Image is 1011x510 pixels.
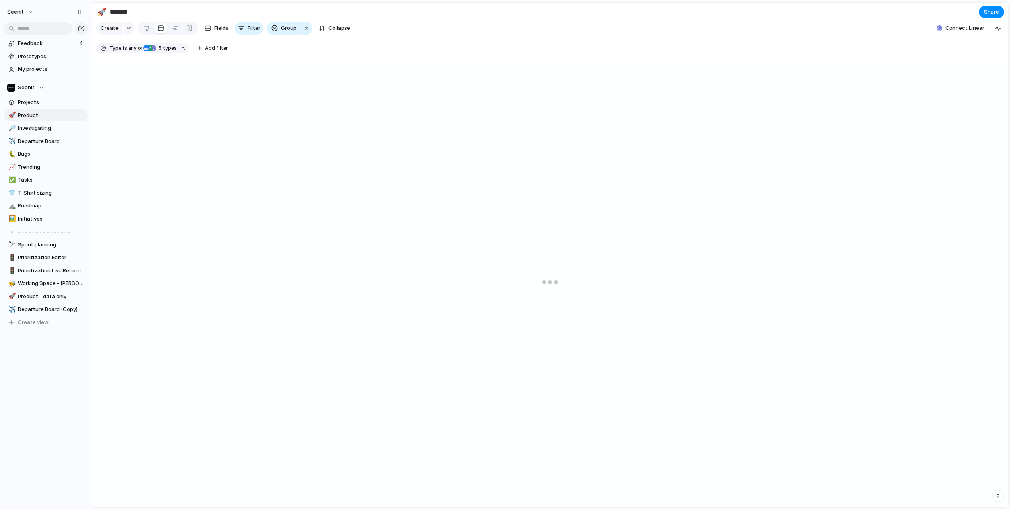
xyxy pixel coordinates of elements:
button: ⛰️ [7,202,15,210]
a: 🐛Bugs [4,148,88,160]
div: 🐛 [8,150,14,159]
span: Share [984,8,999,16]
a: 🖼️Initiatives [4,213,88,225]
div: 🚀 [8,111,14,120]
div: 🚦 [8,266,14,275]
div: 👕 [8,188,14,197]
span: Seenit [18,84,35,92]
button: 5 types [143,44,178,53]
button: Fields [201,22,232,35]
button: 🚀 [7,293,15,301]
button: Filter [235,22,263,35]
div: ▫️ [8,227,14,236]
button: 🚀 [96,6,108,18]
span: 4 [79,39,84,47]
span: Tasks [18,176,85,184]
button: Add filter [193,43,233,54]
span: Prototypes [18,53,85,61]
button: Group [267,22,301,35]
button: 🚦 [7,254,15,262]
span: Trending [18,163,85,171]
span: Type [109,45,121,52]
span: Connect Linear [945,24,984,32]
span: Departure Board [18,137,85,145]
span: Collapse [328,24,350,32]
a: 👕T-Shirt sizing [4,187,88,199]
span: - - - - - - - - - - - - - - - [18,228,85,236]
span: Add filter [205,45,228,52]
button: Create [96,22,123,35]
a: 🚀Product [4,109,88,121]
div: ✅Tasks [4,174,88,186]
a: 🚦Prioritization Editor [4,252,88,264]
a: 🚀Product - data only [4,291,88,303]
span: T-Shirt sizing [18,189,85,197]
span: Sprint planning [18,241,85,249]
span: Bugs [18,150,85,158]
div: 🔭 [8,240,14,249]
span: types [156,45,177,52]
div: ✅ [8,176,14,185]
span: Group [281,24,297,32]
button: ▫️ [7,228,15,236]
a: Feedback4 [4,37,88,49]
div: 🖼️ [8,214,14,223]
span: 5 [156,45,163,51]
a: My projects [4,63,88,75]
a: ⛰️Roadmap [4,200,88,212]
span: My projects [18,65,85,73]
button: 🐛 [7,150,15,158]
div: 🐝 [8,279,14,288]
div: ✈️ [8,305,14,314]
span: Roadmap [18,202,85,210]
a: ✈️Departure Board (Copy) [4,303,88,315]
button: Connect Linear [933,22,988,34]
span: Fields [214,24,228,32]
a: Projects [4,96,88,108]
div: 🚀 [8,292,14,301]
button: 🚦 [7,267,15,275]
span: Investigating [18,124,85,132]
span: Filter [248,24,260,32]
span: Seenit [7,8,24,16]
span: Create [101,24,119,32]
a: 🐝Working Space - [PERSON_NAME] [4,277,88,289]
button: 📈 [7,163,15,171]
div: 📈Trending [4,161,88,173]
button: 🖼️ [7,215,15,223]
button: 🚀 [7,111,15,119]
button: Seenit [4,82,88,94]
button: 🔭 [7,241,15,249]
button: 👕 [7,189,15,197]
button: Create view [4,317,88,328]
button: 🐝 [7,279,15,287]
a: ✈️Departure Board [4,135,88,147]
button: ✈️ [7,305,15,313]
span: Create view [18,319,49,326]
button: Seenit [4,6,38,18]
button: Share [979,6,1004,18]
span: Prioritization Live Record [18,267,85,275]
a: ▫️- - - - - - - - - - - - - - - [4,226,88,238]
button: isany of [121,44,144,53]
div: ✈️ [8,137,14,146]
span: Initiatives [18,215,85,223]
a: 🔎Investigating [4,122,88,134]
span: is [123,45,127,52]
span: any of [127,45,142,52]
a: 🔭Sprint planning [4,239,88,251]
button: 🔎 [7,124,15,132]
div: 🔎 [8,124,14,133]
button: Collapse [316,22,353,35]
div: 📈 [8,162,14,172]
